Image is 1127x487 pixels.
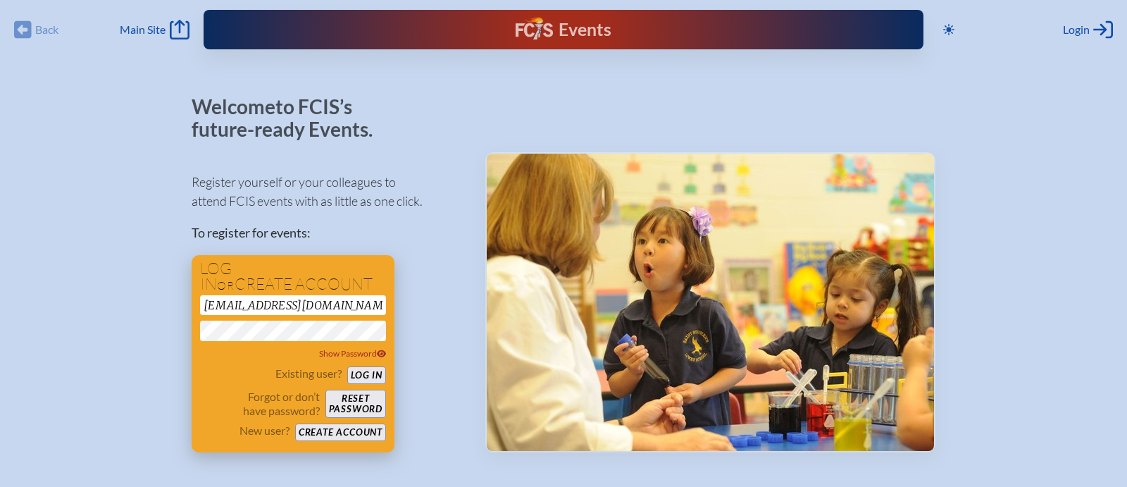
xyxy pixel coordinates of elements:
[200,295,386,315] input: Email
[319,348,387,359] span: Show Password
[275,366,342,381] p: Existing user?
[295,424,386,441] button: Create account
[1063,23,1090,37] span: Login
[347,366,386,384] button: Log in
[120,20,189,39] a: Main Site
[120,23,166,37] span: Main Site
[192,223,463,242] p: To register for events:
[239,424,289,438] p: New user?
[192,96,389,140] p: Welcome to FCIS’s future-ready Events.
[200,261,386,292] h1: Log in create account
[200,390,320,418] p: Forgot or don’t have password?
[325,390,386,418] button: Resetpassword
[192,173,463,211] p: Register yourself or your colleagues to attend FCIS events with as little as one click.
[487,154,934,451] img: Events
[217,278,235,292] span: or
[406,17,721,42] div: FCIS Events — Future ready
